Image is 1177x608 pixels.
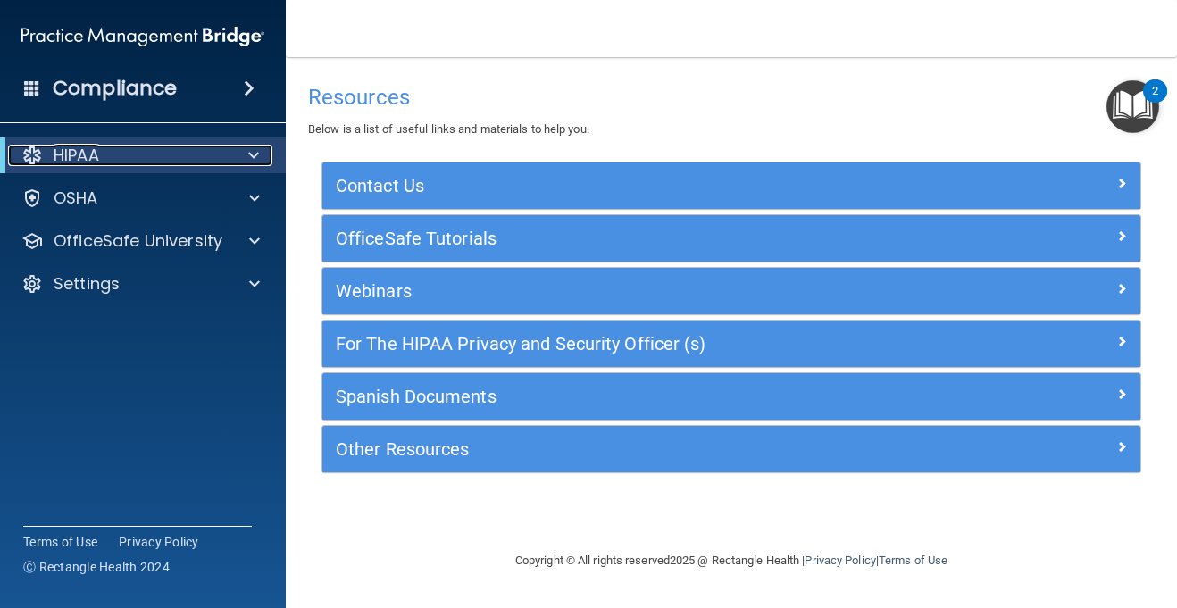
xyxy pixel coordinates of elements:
[336,281,922,301] h5: Webinars
[21,187,260,209] a: OSHA
[1152,91,1158,114] div: 2
[336,224,1127,253] a: OfficeSafe Tutorials
[336,439,922,459] h5: Other Resources
[54,145,99,166] p: HIPAA
[865,481,1156,553] iframe: Drift Widget Chat Controller
[21,273,260,295] a: Settings
[336,329,1127,358] a: For The HIPAA Privacy and Security Officer (s)
[21,145,259,166] a: HIPAA
[405,532,1057,589] div: Copyright © All rights reserved 2025 @ Rectangle Health | |
[308,122,589,136] span: Below is a list of useful links and materials to help you.
[336,334,922,354] h5: For The HIPAA Privacy and Security Officer (s)
[336,435,1127,463] a: Other Resources
[308,86,1155,109] h4: Resources
[23,533,97,551] a: Terms of Use
[21,19,264,54] img: PMB logo
[879,554,947,567] a: Terms of Use
[119,533,199,551] a: Privacy Policy
[54,187,98,209] p: OSHA
[21,230,260,252] a: OfficeSafe University
[336,277,1127,305] a: Webinars
[805,554,875,567] a: Privacy Policy
[53,76,177,101] h4: Compliance
[1106,80,1159,133] button: Open Resource Center, 2 new notifications
[336,382,1127,411] a: Spanish Documents
[54,230,222,252] p: OfficeSafe University
[54,273,120,295] p: Settings
[23,558,170,576] span: Ⓒ Rectangle Health 2024
[336,229,922,248] h5: OfficeSafe Tutorials
[336,176,922,196] h5: Contact Us
[336,171,1127,200] a: Contact Us
[336,387,922,406] h5: Spanish Documents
